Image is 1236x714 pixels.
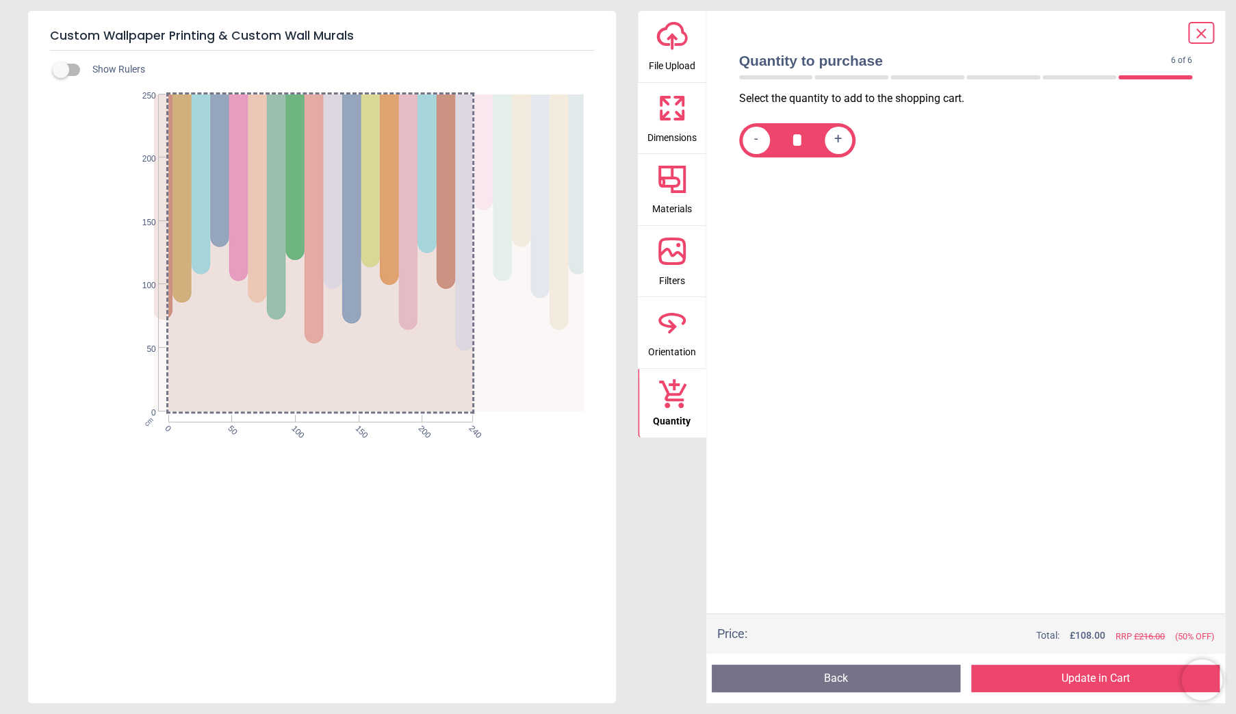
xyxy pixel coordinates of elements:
[162,423,171,432] span: 0
[653,408,691,429] span: Quantity
[648,339,696,359] span: Orientation
[638,369,706,437] button: Quantity
[466,423,475,432] span: 240
[225,423,234,432] span: 50
[717,625,747,642] div: Price :
[1181,659,1222,700] iframe: Brevo live chat
[834,131,842,149] span: +
[647,125,697,145] span: Dimensions
[130,90,156,102] span: 250
[1175,630,1214,643] span: (50% OFF)
[415,423,424,432] span: 200
[61,62,616,78] div: Show Rulers
[712,665,960,692] button: Back
[130,344,156,355] span: 50
[130,280,156,292] span: 100
[1116,630,1165,643] span: RRP
[638,11,706,82] button: File Upload
[352,423,361,432] span: 150
[638,226,706,297] button: Filters
[768,629,1215,643] div: Total:
[754,131,758,149] span: -
[638,297,706,368] button: Orientation
[971,665,1220,692] button: Update in Cart
[1171,55,1192,66] span: 6 of 6
[50,22,594,51] h5: Custom Wallpaper Printing & Custom Wall Murals
[739,91,1204,106] p: Select the quantity to add to the shopping cart.
[649,53,695,73] span: File Upload
[1070,629,1105,643] span: £
[130,153,156,165] span: 200
[652,196,692,216] span: Materials
[142,416,154,427] span: cm
[130,217,156,229] span: 150
[638,154,706,225] button: Materials
[130,407,156,419] span: 0
[659,268,685,288] span: Filters
[1075,630,1105,641] span: 108.00
[638,83,706,154] button: Dimensions
[289,423,298,432] span: 100
[739,51,1172,71] span: Quantity to purchase
[1134,631,1165,641] span: £ 216.00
